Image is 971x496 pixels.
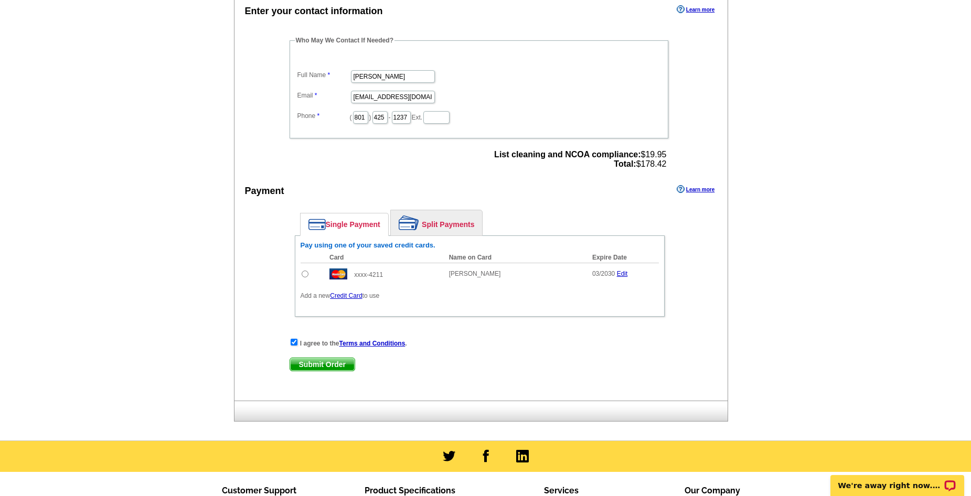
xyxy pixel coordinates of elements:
span: [PERSON_NAME] [449,270,501,277]
strong: Total: [614,159,636,168]
a: Credit Card [330,292,362,299]
th: Card [324,252,444,263]
iframe: LiveChat chat widget [824,463,971,496]
img: mast.gif [329,268,347,279]
dd: ( ) - Ext. [295,109,663,125]
th: Expire Date [587,252,659,263]
img: single-payment.png [308,219,326,230]
span: Submit Order [290,358,355,371]
label: Phone [297,111,350,121]
span: Our Company [685,486,740,495]
strong: List cleaning and NCOA compliance: [494,150,641,159]
div: Enter your contact information [245,4,383,18]
span: $19.95 $178.42 [494,150,666,169]
span: xxxx-4211 [354,271,383,278]
label: Email [297,91,350,100]
strong: I agree to the . [300,340,407,347]
span: Services [544,486,579,495]
img: split-payment.png [399,215,419,230]
a: Split Payments [391,210,482,235]
th: Name on Card [444,252,587,263]
span: 03/2030 [592,270,615,277]
h6: Pay using one of your saved credit cards. [301,241,659,250]
a: Terms and Conditions [339,340,406,347]
p: Add a new to use [301,291,659,300]
div: Payment [245,184,284,198]
legend: Who May We Contact If Needed? [295,36,394,45]
a: Single Payment [301,213,388,235]
a: Edit [617,270,628,277]
span: Product Specifications [365,486,455,495]
a: Learn more [677,5,714,14]
label: Full Name [297,70,350,80]
span: Customer Support [222,486,296,495]
a: Learn more [677,185,714,193]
